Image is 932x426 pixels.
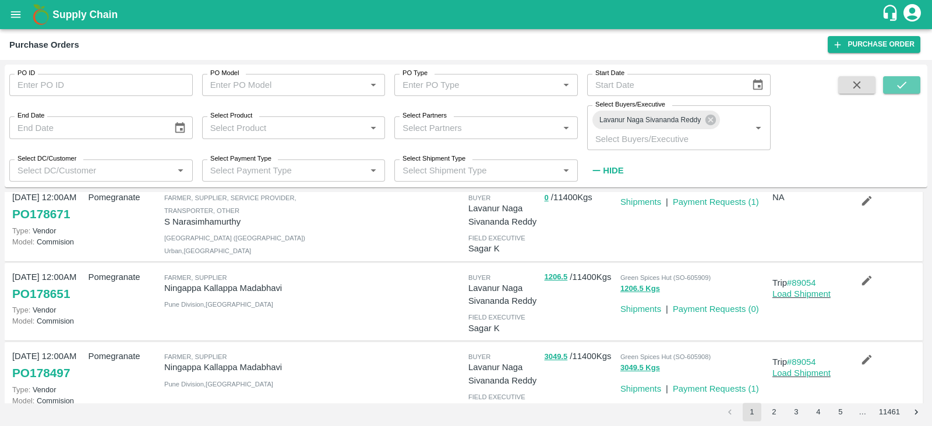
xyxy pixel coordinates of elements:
[366,163,381,178] button: Open
[544,191,615,204] p: / 11400 Kgs
[587,74,742,96] input: Start Date
[12,271,83,283] p: [DATE] 12:00AM
[544,191,548,205] button: 0
[17,111,44,120] label: End Date
[403,111,447,120] label: Select Partners
[164,381,273,388] span: Pune Division , [GEOGRAPHIC_DATA]
[169,117,191,139] button: Choose date
[875,403,903,421] button: Go to page 11461
[559,163,574,178] button: Open
[210,154,271,164] label: Select Payment Type
[12,395,83,406] p: Commision
[719,403,927,421] nav: pagination navigation
[17,69,35,78] label: PO ID
[164,301,273,308] span: Pune Division , [GEOGRAPHIC_DATA]
[468,322,539,335] p: Sagar K
[661,298,668,315] div: |
[398,77,555,93] input: Enter PO Type
[164,361,312,374] p: Ningappa Kallappa Madabhavi
[559,120,574,136] button: Open
[620,197,661,207] a: Shipments
[591,131,733,146] input: Select Buyers/Executive
[595,100,665,109] label: Select Buyers/Executive
[831,403,850,421] button: Go to page 5
[2,1,29,28] button: open drawer
[173,163,188,178] button: Open
[620,384,661,393] a: Shipments
[12,283,70,304] a: PO178651
[206,120,363,135] input: Select Product
[12,306,30,314] span: Type:
[620,361,660,375] button: 3049.5 Kgs
[206,163,348,178] input: Select Payment Type
[772,368,831,378] a: Load Shipment
[772,191,843,204] p: NA
[673,197,759,207] a: Payment Requests (1)
[12,315,83,326] p: Commision
[620,304,661,314] a: Shipments
[544,271,615,284] p: / 11400 Kgs
[88,350,159,363] p: Pomegranate
[468,282,539,308] p: Lavanur Naga Sivananda Reddy
[468,274,490,281] span: buyer
[164,215,312,228] p: S Narasimhamurthy
[907,403,926,421] button: Go to next page
[620,274,711,281] span: Green Spices Hut (SO-605909)
[366,120,381,136] button: Open
[206,77,363,93] input: Enter PO Model
[468,353,490,360] span: buyer
[398,163,540,178] input: Select Shipment Type
[52,6,881,23] a: Supply Chain
[88,191,159,204] p: Pomegranate
[12,384,83,395] p: Vendor
[603,166,623,175] strong: Hide
[587,161,627,180] button: Hide
[544,350,615,363] p: / 11400 Kgs
[620,282,660,296] button: 1206.5 Kgs
[12,236,83,247] p: Commision
[12,304,83,315] p: Vendor
[12,225,83,236] p: Vendor
[17,154,76,164] label: Select DC/Customer
[787,357,816,367] a: #89054
[403,69,428,78] label: PO Type
[12,396,34,405] span: Model:
[787,278,816,287] a: #89054
[751,120,766,136] button: Open
[743,403,761,421] button: page 1
[164,274,227,281] span: Farmer, Supplier
[595,69,624,78] label: Start Date
[366,77,381,93] button: Open
[787,403,806,421] button: Go to page 3
[210,69,239,78] label: PO Model
[620,353,711,360] span: Green Spices Hut (SO-605908)
[9,74,193,96] input: Enter PO ID
[9,116,164,139] input: End Date
[88,271,159,283] p: Pomegranate
[210,111,252,120] label: Select Product
[12,237,34,246] span: Model:
[747,74,769,96] button: Choose date
[881,4,902,25] div: customer-support
[12,385,30,394] span: Type:
[164,235,305,254] span: [GEOGRAPHIC_DATA] ([GEOGRAPHIC_DATA]) Urban , [GEOGRAPHIC_DATA]
[592,114,708,126] span: Lavanur Naga Sivananda Reddy
[468,194,490,201] span: buyer
[398,120,555,135] input: Select Partners
[853,407,872,418] div: …
[468,202,539,228] p: Lavanur Naga Sivananda Reddy
[164,282,312,294] p: Ningappa Kallappa Madabhavi
[164,353,227,360] span: Farmer, Supplier
[673,304,759,314] a: Payment Requests (0)
[673,384,759,393] a: Payment Requests (1)
[772,276,843,289] p: Trip
[772,289,831,299] a: Load Shipment
[468,242,539,255] p: Sagar K
[52,9,118,20] b: Supply Chain
[468,361,539,387] p: Lavanur Naga Sivananda Reddy
[12,204,70,225] a: PO178671
[12,350,83,363] p: [DATE] 12:00AM
[12,363,70,384] a: PO178497
[468,235,525,242] span: field executive
[13,163,170,178] input: Select DC/Customer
